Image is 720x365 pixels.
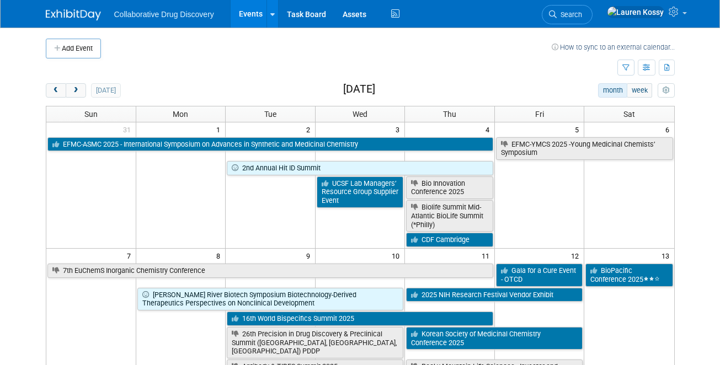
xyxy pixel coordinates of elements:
[542,5,593,24] a: Search
[227,312,493,326] a: 16th World Bispecifics Summit 2025
[343,83,375,95] h2: [DATE]
[227,327,403,358] a: 26th Precision in Drug Discovery & Preclinical Summit ([GEOGRAPHIC_DATA], [GEOGRAPHIC_DATA], [GEO...
[660,249,674,262] span: 13
[173,110,188,119] span: Mon
[552,43,675,51] a: How to sync to an external calendar...
[47,137,493,152] a: EFMC-ASMC 2025 - International Symposium on Advances in Synthetic and Medicinal Chemistry
[91,83,120,98] button: [DATE]
[46,39,101,58] button: Add Event
[391,249,404,262] span: 10
[406,200,493,232] a: Biolife Summit Mid-Atlantic BioLife Summit (*Philly)
[47,264,493,278] a: 7th EuChemS Inorganic Chemistry Conference
[627,83,652,98] button: week
[46,83,66,98] button: prev
[585,264,673,286] a: BioPacific Conference 2025
[484,122,494,136] span: 4
[264,110,276,119] span: Tue
[114,10,214,19] span: Collaborative Drug Discovery
[658,83,674,98] button: myCustomButton
[481,249,494,262] span: 11
[137,288,404,310] a: [PERSON_NAME] River Biotech Symposium Biotechnology-Derived Therapeutics Perspectives on Nonclini...
[557,10,582,19] span: Search
[496,137,673,160] a: EFMC-YMCS 2025 -Young Medicinal Chemists’ Symposium
[623,110,635,119] span: Sat
[215,249,225,262] span: 8
[46,9,101,20] img: ExhibitDay
[607,6,664,18] img: Lauren Kossy
[215,122,225,136] span: 1
[394,122,404,136] span: 3
[443,110,456,119] span: Thu
[664,122,674,136] span: 6
[574,122,584,136] span: 5
[535,110,544,119] span: Fri
[406,288,583,302] a: 2025 NIH Research Festival Vendor Exhibit
[84,110,98,119] span: Sun
[227,161,493,175] a: 2nd Annual Hit ID Summit
[598,83,627,98] button: month
[66,83,86,98] button: next
[126,249,136,262] span: 7
[353,110,367,119] span: Wed
[305,122,315,136] span: 2
[663,87,670,94] i: Personalize Calendar
[570,249,584,262] span: 12
[406,233,493,247] a: CDF Cambridge
[317,176,404,208] a: UCSF Lab Managers’ Resource Group Supplier Event
[122,122,136,136] span: 31
[496,264,583,286] a: Gala for a Cure Event - OTCD
[305,249,315,262] span: 9
[406,327,583,350] a: Korean Society of Medicinal Chemistry Conference 2025
[406,176,493,199] a: Bio Innovation Conference 2025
